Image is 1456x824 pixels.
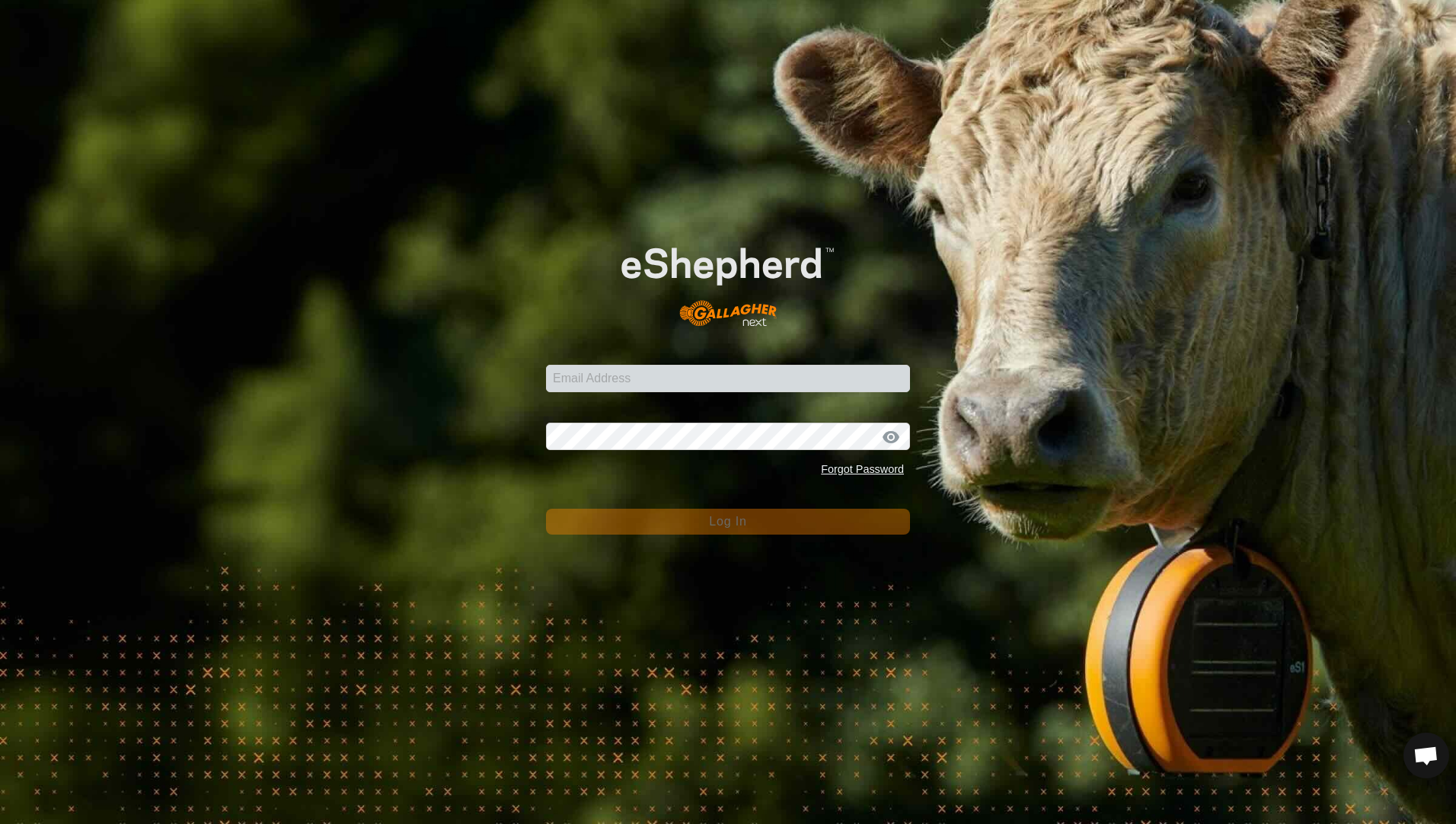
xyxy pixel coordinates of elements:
img: E-shepherd Logo [583,217,873,341]
button: Log In [546,509,910,535]
a: Open chat [1403,733,1449,778]
a: Forgot Password [821,463,904,475]
input: Email Address [546,365,910,392]
span: Log In [709,515,746,528]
